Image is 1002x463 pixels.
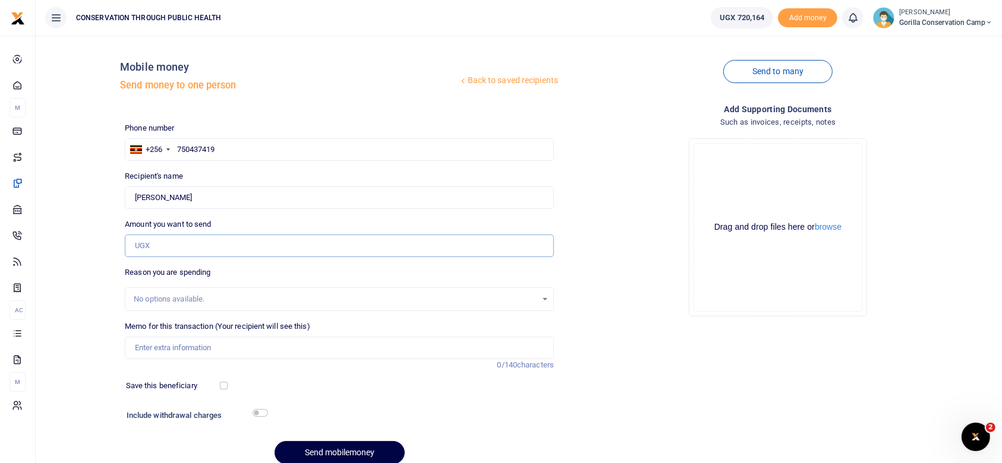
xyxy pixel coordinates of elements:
[778,8,837,28] li: Toup your wallet
[125,267,210,278] label: Reason you are spending
[125,218,211,230] label: Amount you want to send
[125,122,174,134] label: Phone number
[778,8,837,28] span: Add money
[720,12,764,24] span: UGX 720,164
[125,234,554,257] input: UGX
[986,423,995,432] span: 2
[563,116,992,129] h4: Such as invoices, receipts, notes
[146,144,162,156] div: +256
[563,103,992,116] h4: Add supporting Documents
[873,7,992,28] a: profile-user [PERSON_NAME] Gorilla Conservation Camp
[120,61,458,74] h4: Mobile money
[127,411,263,420] h6: Include withdrawal charges
[706,7,778,28] li: Wallet ballance
[11,11,25,26] img: logo-small
[125,138,554,161] input: Enter phone number
[711,7,773,28] a: UGX 720,164
[71,12,226,23] span: CONSERVATION THROUGH PUBLIC HEALTH
[125,337,554,359] input: Enter extra information
[125,186,554,209] input: Loading name...
[459,70,559,91] a: Back to saved recipients
[689,138,867,316] div: File Uploader
[120,80,458,91] h5: Send money to one person
[10,372,26,392] li: M
[899,17,992,28] span: Gorilla Conservation Camp
[815,223,842,231] button: browse
[694,221,862,233] div: Drag and drop files here or
[11,13,25,22] a: logo-small logo-large logo-large
[899,8,992,18] small: [PERSON_NAME]
[125,170,183,182] label: Recipient's name
[125,139,173,160] div: Uganda: +256
[723,60,833,83] a: Send to many
[10,300,26,320] li: Ac
[517,360,554,369] span: characters
[125,321,310,332] label: Memo for this transaction (Your recipient will see this)
[962,423,990,451] iframe: Intercom live chat
[873,7,894,28] img: profile-user
[778,12,837,21] a: Add money
[126,380,197,392] label: Save this beneficiary
[497,360,518,369] span: 0/140
[10,98,26,118] li: M
[134,293,537,305] div: No options available.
